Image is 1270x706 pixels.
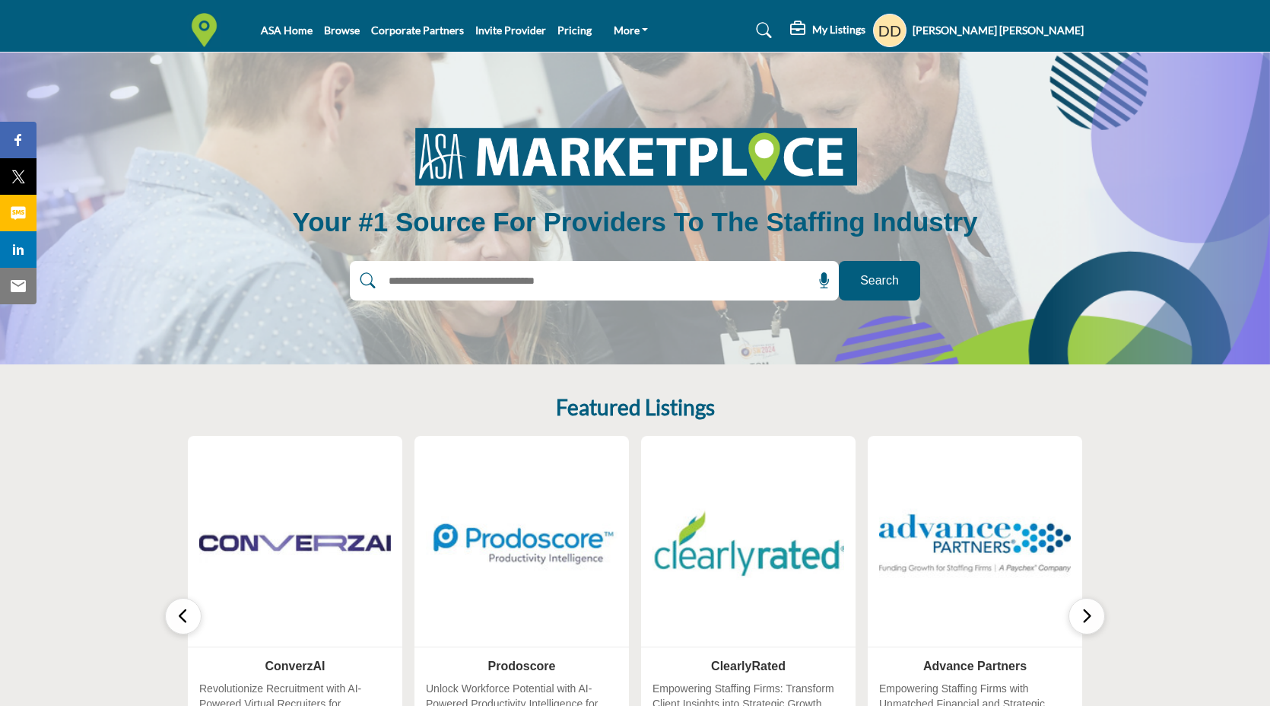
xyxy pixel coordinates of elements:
[324,24,360,37] a: Browse
[860,272,899,290] span: Search
[913,23,1084,38] h5: [PERSON_NAME] [PERSON_NAME]
[292,205,977,240] h1: Your #1 Source for Providers to the Staffing Industry
[711,660,786,673] a: ClearlyRated
[187,13,229,47] img: Site Logo
[371,24,464,37] a: Corporate Partners
[812,23,865,37] h5: My Listings
[790,21,865,40] div: My Listings
[475,24,546,37] a: Invite Provider
[488,660,556,673] a: Prodoscore
[265,660,325,673] a: ConverzAI
[199,447,391,639] img: ConverzAI
[261,24,313,37] a: ASA Home
[603,20,659,41] a: More
[873,14,906,47] button: Show hide supplier dropdown
[839,261,920,301] button: Search
[557,24,592,37] a: Pricing
[741,18,782,43] a: Search
[923,660,1027,673] a: Advance Partners
[395,116,875,196] img: image
[879,447,1071,639] img: Advance Partners
[556,395,715,421] h2: Featured Listings
[426,447,618,639] img: Prodoscore
[652,447,844,639] img: ClearlyRated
